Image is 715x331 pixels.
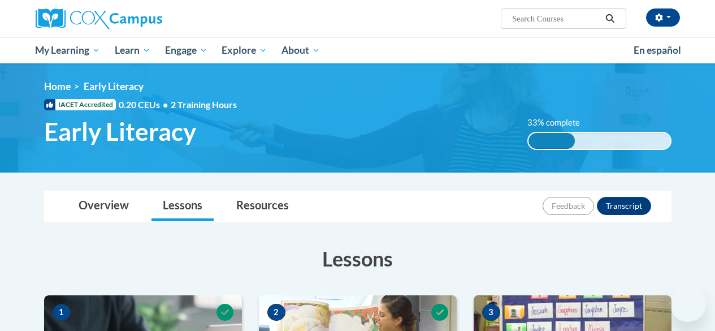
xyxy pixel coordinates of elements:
[107,37,158,63] a: Learn
[44,80,71,92] a: Home
[44,99,116,110] span: IACET Accredited
[28,37,108,63] a: My Learning
[281,44,320,57] span: About
[527,117,592,129] label: 33% complete
[67,191,140,221] a: Overview
[528,133,575,149] div: 33% complete
[119,98,171,111] span: 0.20 CEUs
[511,12,601,25] input: Search Courses
[670,286,706,322] iframe: Button to launch messaging window
[214,37,274,63] a: Explore
[36,8,239,29] a: Cox Campus
[35,44,100,57] span: My Learning
[634,44,681,56] span: En español
[597,197,651,215] button: Transcript
[53,304,71,321] span: 1
[36,8,162,29] img: Cox Campus
[274,37,327,63] a: About
[626,38,688,62] a: En español
[165,44,207,57] span: Engage
[163,99,168,110] span: •
[158,37,215,63] a: Engage
[225,191,300,221] a: Resources
[601,12,618,25] button: Search
[267,304,285,321] span: 2
[646,8,680,27] button: Account Settings
[482,304,500,321] span: 3
[151,191,214,221] a: Lessons
[27,37,688,63] div: Main menu
[543,197,594,215] button: Feedback
[115,44,150,57] span: Learn
[44,244,671,273] h3: Lessons
[171,99,237,110] span: 2 Training Hours
[84,80,144,92] span: Early Literacy
[222,44,267,57] span: Explore
[44,117,196,147] span: Early Literacy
